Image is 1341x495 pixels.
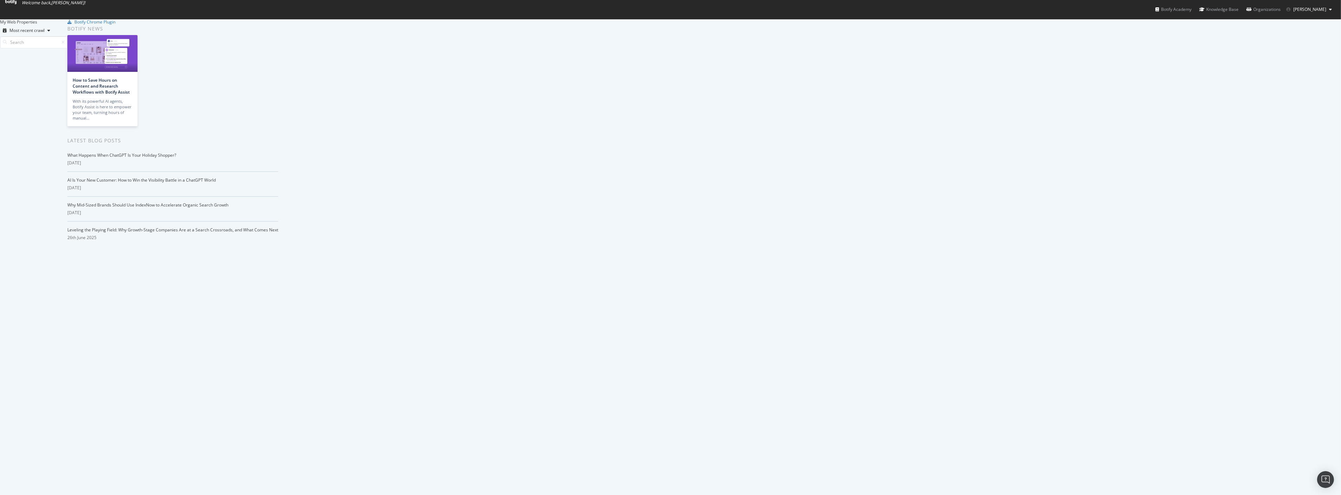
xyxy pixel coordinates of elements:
[1246,6,1281,13] div: Organizations
[1317,471,1334,488] div: Open Intercom Messenger
[67,25,278,33] div: Botify news
[1293,6,1326,12] span: Kristiina Halme
[74,19,115,25] div: Botify Chrome Plugin
[1155,6,1192,13] div: Botify Academy
[67,19,115,25] a: Botify Chrome Plugin
[1199,6,1239,13] div: Knowledge Base
[9,28,45,33] div: Most recent crawl
[1281,4,1337,15] button: [PERSON_NAME]
[67,35,138,72] img: How to Save Hours on Content and Research Workflows with Botify Assist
